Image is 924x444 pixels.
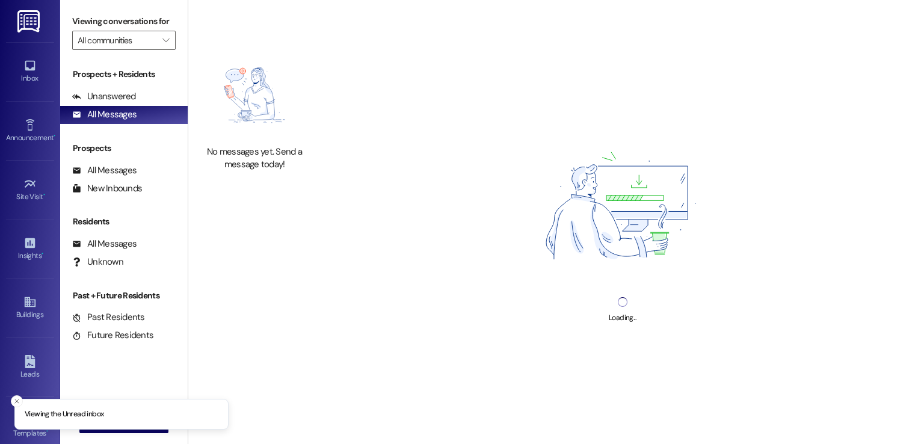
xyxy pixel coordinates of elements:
a: Site Visit • [6,174,54,206]
div: Prospects + Residents [60,68,188,81]
div: New Inbounds [72,182,142,195]
span: • [54,132,55,140]
div: Residents [60,215,188,228]
img: ResiDesk Logo [17,10,42,32]
input: All communities [78,31,156,50]
div: Past + Future Residents [60,289,188,302]
a: Templates • [6,410,54,443]
div: All Messages [72,164,137,177]
div: All Messages [72,108,137,121]
div: No messages yet. Send a message today! [202,146,307,171]
img: empty-state [202,51,307,140]
p: Viewing the Unread inbox [25,409,103,420]
span: • [43,191,45,199]
label: Viewing conversations for [72,12,176,31]
a: Leads [6,351,54,384]
a: Inbox [6,55,54,88]
div: Unanswered [72,90,136,103]
a: Insights • [6,233,54,265]
i:  [162,35,169,45]
div: All Messages [72,238,137,250]
div: Prospects [60,142,188,155]
button: Close toast [11,395,23,407]
div: Future Residents [72,329,153,342]
a: Buildings [6,292,54,324]
span: • [46,427,48,436]
div: Loading... [609,312,636,324]
div: Past Residents [72,311,145,324]
span: • [42,250,43,258]
div: Unknown [72,256,123,268]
